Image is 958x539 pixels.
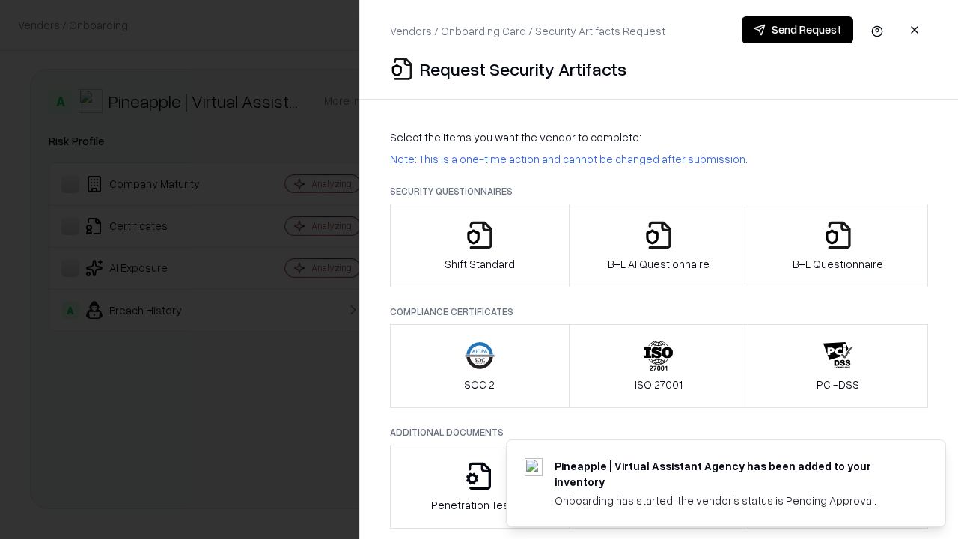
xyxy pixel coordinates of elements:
[445,256,515,272] p: Shift Standard
[793,256,883,272] p: B+L Questionnaire
[635,377,683,392] p: ISO 27001
[390,151,928,167] p: Note: This is a one-time action and cannot be changed after submission.
[555,493,909,508] div: Onboarding has started, the vendor's status is Pending Approval.
[569,204,749,287] button: B+L AI Questionnaire
[748,204,928,287] button: B+L Questionnaire
[390,305,928,318] p: Compliance Certificates
[748,324,928,408] button: PCI-DSS
[608,256,710,272] p: B+L AI Questionnaire
[390,130,928,145] p: Select the items you want the vendor to complete:
[525,458,543,476] img: trypineapple.com
[817,377,859,392] p: PCI-DSS
[390,426,928,439] p: Additional Documents
[555,458,909,490] div: Pineapple | Virtual Assistant Agency has been added to your inventory
[390,185,928,198] p: Security Questionnaires
[569,324,749,408] button: ISO 27001
[431,497,528,513] p: Penetration Testing
[742,16,853,43] button: Send Request
[390,23,665,39] p: Vendors / Onboarding Card / Security Artifacts Request
[390,324,570,408] button: SOC 2
[390,204,570,287] button: Shift Standard
[390,445,570,529] button: Penetration Testing
[464,377,495,392] p: SOC 2
[420,57,626,81] p: Request Security Artifacts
